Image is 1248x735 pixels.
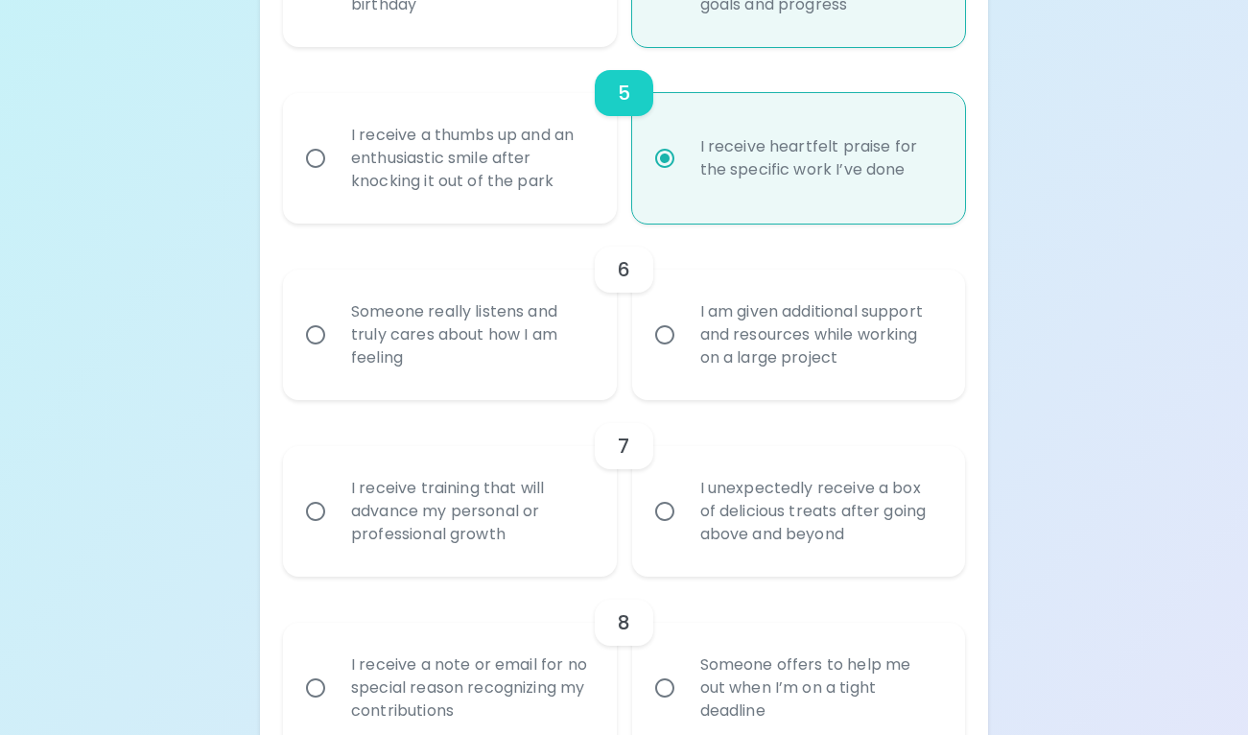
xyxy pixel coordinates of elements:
[336,277,605,392] div: Someone really listens and truly cares about how I am feeling
[618,254,630,285] h6: 6
[283,224,965,400] div: choice-group-check
[336,101,605,216] div: I receive a thumbs up and an enthusiastic smile after knocking it out of the park
[618,607,630,638] h6: 8
[618,78,630,108] h6: 5
[685,277,954,392] div: I am given additional support and resources while working on a large project
[618,431,629,462] h6: 7
[336,454,605,569] div: I receive training that will advance my personal or professional growth
[283,400,965,577] div: choice-group-check
[685,454,954,569] div: I unexpectedly receive a box of delicious treats after going above and beyond
[283,47,965,224] div: choice-group-check
[685,112,954,204] div: I receive heartfelt praise for the specific work I’ve done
